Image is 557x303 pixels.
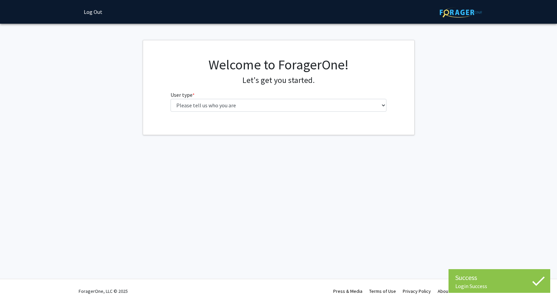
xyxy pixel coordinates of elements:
[171,75,386,85] h4: Let's get you started.
[171,91,195,99] label: User type
[403,288,431,294] a: Privacy Policy
[171,57,386,73] h1: Welcome to ForagerOne!
[455,273,543,283] div: Success
[440,7,482,18] img: ForagerOne Logo
[455,283,543,289] div: Login Success
[438,288,450,294] a: About
[79,279,128,303] div: ForagerOne, LLC © 2025
[333,288,362,294] a: Press & Media
[369,288,396,294] a: Terms of Use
